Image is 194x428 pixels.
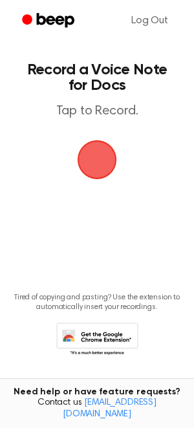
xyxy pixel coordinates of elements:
img: Beep Logo [78,140,116,179]
a: [EMAIL_ADDRESS][DOMAIN_NAME] [63,398,156,419]
a: Log Out [118,5,181,36]
h1: Record a Voice Note for Docs [23,62,171,93]
span: Contact us [8,398,186,420]
p: Tap to Record. [23,103,171,120]
p: Tired of copying and pasting? Use the extension to automatically insert your recordings. [10,293,184,312]
a: Beep [13,8,86,34]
